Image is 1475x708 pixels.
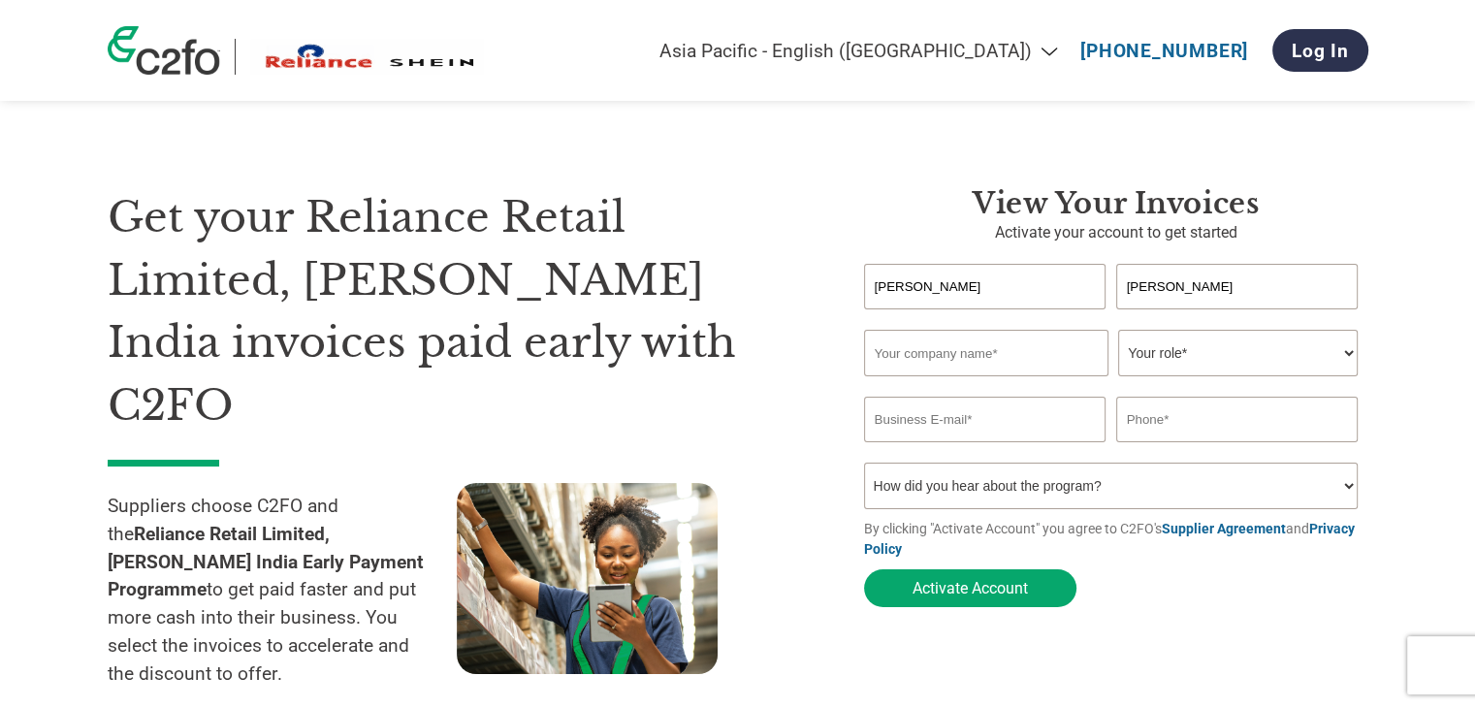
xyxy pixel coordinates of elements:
div: Invalid first name or first name is too long [864,311,1106,322]
input: Invalid Email format [864,397,1106,442]
p: By clicking "Activate Account" you agree to C2FO's and [864,519,1368,560]
div: Inavlid Phone Number [1116,444,1359,455]
input: First Name* [864,264,1106,309]
p: Suppliers choose C2FO and the to get paid faster and put more cash into their business. You selec... [108,493,457,689]
img: c2fo logo [108,26,220,75]
a: Privacy Policy [864,521,1355,557]
div: Invalid company name or company name is too long [864,378,1359,389]
input: Your company name* [864,330,1108,376]
div: Invalid last name or last name is too long [1116,311,1359,322]
strong: Reliance Retail Limited, [PERSON_NAME] India Early Payment Programme [108,523,424,601]
input: Phone* [1116,397,1359,442]
h3: View your invoices [864,186,1368,221]
select: Title/Role [1118,330,1358,376]
h1: Get your Reliance Retail Limited, [PERSON_NAME] India invoices paid early with C2FO [108,186,806,436]
a: Log In [1272,29,1368,72]
img: supply chain worker [457,483,718,674]
div: Inavlid Email Address [864,444,1106,455]
input: Last Name* [1116,264,1359,309]
a: [PHONE_NUMBER] [1080,40,1248,62]
p: Activate your account to get started [864,221,1368,244]
a: Supplier Agreement [1162,521,1286,536]
button: Activate Account [864,569,1076,607]
img: Reliance Retail Limited, SHEIN India [250,39,484,75]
